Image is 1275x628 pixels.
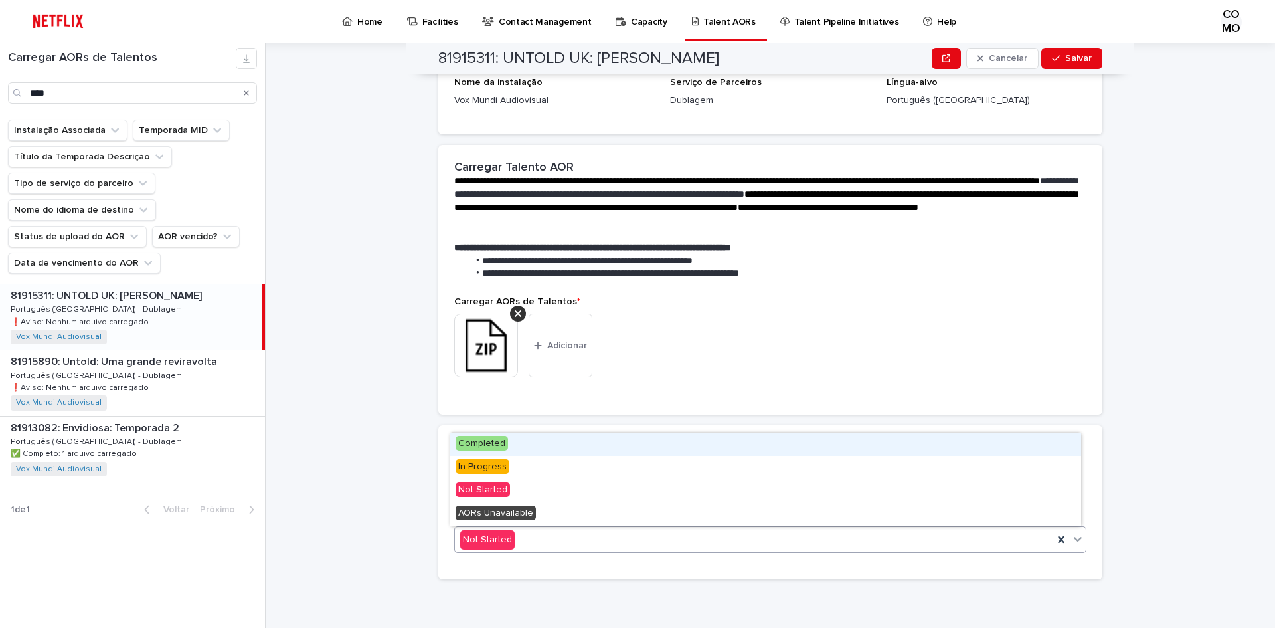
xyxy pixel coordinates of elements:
[456,482,510,497] span: Not Started
[11,306,182,314] font: Português ([GEOGRAPHIC_DATA]) - Dublagem
[450,433,1081,456] div: Completed
[16,465,102,474] a: Vox Mundi Audiovisual
[8,146,172,167] button: Título da Temporada Descrição
[1065,54,1092,63] font: Salvar
[1222,9,1240,35] font: COMO
[15,505,26,514] font: de
[16,398,102,407] a: Vox Mundi Audiovisual
[133,120,230,141] button: Temporada MID
[16,332,102,342] a: Vox Mundi Audiovisual
[8,253,161,274] button: Data de vencimento do AOR
[16,333,102,341] font: Vox Mundi Audiovisual
[454,96,549,105] font: Vox Mundi Audiovisual
[989,54,1027,63] font: Cancelar
[547,341,587,350] font: Adicionar
[8,226,147,247] button: Status de upload do AOR
[1041,48,1102,69] button: Salvar
[11,384,149,392] font: ❗️Aviso: Nenhum arquivo carregado
[200,505,235,514] font: Próximo
[11,290,202,301] font: 81915311: UNTOLD UK: [PERSON_NAME]
[16,465,102,473] font: Vox Mundi Audiovisual
[456,506,536,520] span: AORs Unavailable
[529,314,592,377] button: Adicionar
[11,505,15,514] font: 1
[11,438,182,446] font: Português ([GEOGRAPHIC_DATA]) - Dublagem
[8,120,127,141] button: Instalação Associada
[8,82,257,104] input: Procurar
[887,96,1030,105] font: Português ([GEOGRAPHIC_DATA])
[456,459,509,474] span: In Progress
[670,78,762,87] font: Serviço de Parceiros
[8,199,156,221] button: Nome do idioma de destino
[11,318,149,326] font: ❗️Aviso: Nenhum arquivo carregado
[438,51,719,66] font: 81915311: UNTOLD UK: [PERSON_NAME]
[27,8,90,35] img: ifQbXi3ZQGMSEF7WDB7W
[8,52,157,64] font: Carregar AORs de Talentos
[163,505,189,514] font: Voltar
[152,226,240,247] button: AOR vencido?
[195,504,265,516] button: Próximo
[450,456,1081,479] div: In Progress
[454,161,574,173] font: Carregar Talento AOR
[133,504,195,516] button: Voltar
[8,173,155,194] button: Tipo de serviço do parceiro
[460,530,515,550] div: Not Started
[670,96,713,105] font: Dublagem
[966,48,1039,69] button: Cancelar
[454,78,543,87] font: Nome da instalação
[11,450,137,458] font: ✅ Completo: 1 arquivo carregado
[454,297,577,306] font: Carregar AORs de Talentos
[450,502,1081,526] div: AORs Unavailable
[26,505,30,514] font: 1
[456,436,508,451] span: Completed
[11,423,179,433] font: 81913082: Envidiosa: Temporada 2
[450,479,1081,502] div: Not Started
[16,399,102,407] font: Vox Mundi Audiovisual
[11,372,182,380] font: Português ([GEOGRAPHIC_DATA]) - Dublagem
[11,356,217,367] font: 81915890: Untold: Uma grande reviravolta
[887,78,938,87] font: Língua-alvo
